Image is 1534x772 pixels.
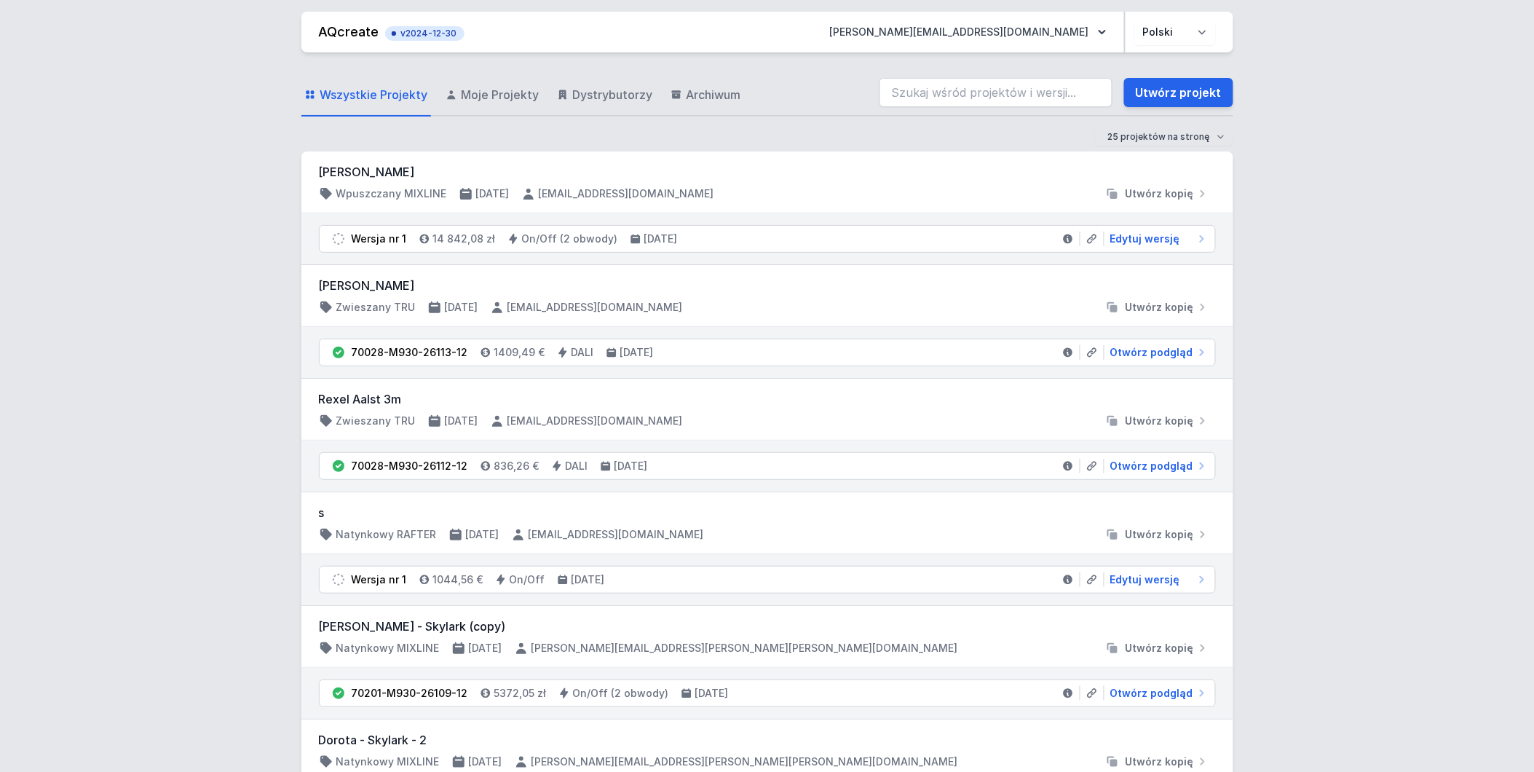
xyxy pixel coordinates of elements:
[1126,186,1194,201] span: Utwórz kopię
[443,74,542,117] a: Moje Projekty
[466,527,499,542] h4: [DATE]
[1126,300,1194,315] span: Utwórz kopię
[476,186,510,201] h4: [DATE]
[1099,527,1216,542] button: Utwórz kopię
[572,345,594,360] h4: DALI
[336,527,437,542] h4: Natynkowy RAFTER
[319,277,1216,294] h3: [PERSON_NAME]
[331,572,346,587] img: draft.svg
[462,86,539,103] span: Moje Projekty
[695,686,729,701] h4: [DATE]
[319,618,1216,635] h3: [PERSON_NAME] - Skylark (copy)
[445,300,478,315] h4: [DATE]
[352,686,468,701] div: 70201-M930-26109-12
[668,74,744,117] a: Archiwum
[507,414,683,428] h4: [EMAIL_ADDRESS][DOMAIN_NAME]
[319,390,1216,408] h3: Rexel Aalst 3m
[494,459,539,473] h4: 836,26 €
[385,23,464,41] button: v2024-12-30
[531,641,958,655] h4: [PERSON_NAME][EMAIL_ADDRESS][PERSON_NAME][PERSON_NAME][DOMAIN_NAME]
[319,504,1216,521] h3: s
[352,345,468,360] div: 70028-M930-26113-12
[566,459,588,473] h4: DALI
[1126,755,1194,769] span: Utwórz kopię
[531,755,958,769] h4: [PERSON_NAME][EMAIL_ADDRESS][PERSON_NAME][PERSON_NAME][DOMAIN_NAME]
[573,686,669,701] h4: On/Off (2 obwody)
[1104,572,1209,587] a: Edytuj wersję
[539,186,714,201] h4: [EMAIL_ADDRESS][DOMAIN_NAME]
[554,74,656,117] a: Dystrybutorzy
[1099,641,1216,655] button: Utwórz kopię
[1134,19,1216,45] select: Wybierz język
[1126,641,1194,655] span: Utwórz kopię
[1099,300,1216,315] button: Utwórz kopię
[1110,232,1180,246] span: Edytuj wersję
[1104,345,1209,360] a: Otwórz podgląd
[818,19,1118,45] button: [PERSON_NAME][EMAIL_ADDRESS][DOMAIN_NAME]
[336,414,416,428] h4: Zwieszany TRU
[320,86,428,103] span: Wszystkie Projekty
[620,345,654,360] h4: [DATE]
[336,755,440,769] h4: Natynkowy MIXLINE
[352,459,468,473] div: 70028-M930-26112-12
[1099,755,1216,769] button: Utwórz kopię
[1110,459,1193,473] span: Otwórz podgląd
[1110,686,1193,701] span: Otwórz podgląd
[1110,345,1193,360] span: Otwórz podgląd
[319,24,379,39] a: AQcreate
[433,232,496,246] h4: 14 842,08 zł
[319,731,1216,749] h3: Dorota - Skylark - 2
[507,300,683,315] h4: [EMAIL_ADDRESS][DOMAIN_NAME]
[331,232,346,246] img: draft.svg
[352,572,407,587] div: Wersja nr 1
[336,186,447,201] h4: Wpuszczany MIXLINE
[319,163,1216,181] h3: [PERSON_NAME]
[1124,78,1233,107] a: Utwórz projekt
[1104,459,1209,473] a: Otwórz podgląd
[522,232,618,246] h4: On/Off (2 obwody)
[1099,414,1216,428] button: Utwórz kopię
[1126,527,1194,542] span: Utwórz kopię
[494,686,547,701] h4: 5372,05 zł
[433,572,483,587] h4: 1044,56 €
[336,641,440,655] h4: Natynkowy MIXLINE
[469,755,502,769] h4: [DATE]
[572,572,605,587] h4: [DATE]
[529,527,704,542] h4: [EMAIL_ADDRESS][DOMAIN_NAME]
[301,74,431,117] a: Wszystkie Projekty
[1104,686,1209,701] a: Otwórz podgląd
[614,459,648,473] h4: [DATE]
[445,414,478,428] h4: [DATE]
[1099,186,1216,201] button: Utwórz kopię
[1110,572,1180,587] span: Edytuj wersję
[644,232,678,246] h4: [DATE]
[573,86,653,103] span: Dystrybutorzy
[687,86,741,103] span: Archiwum
[1104,232,1209,246] a: Edytuj wersję
[336,300,416,315] h4: Zwieszany TRU
[1126,414,1194,428] span: Utwórz kopię
[510,572,545,587] h4: On/Off
[469,641,502,655] h4: [DATE]
[879,78,1112,107] input: Szukaj wśród projektów i wersji...
[392,28,457,39] span: v2024-12-30
[352,232,407,246] div: Wersja nr 1
[494,345,545,360] h4: 1409,49 €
